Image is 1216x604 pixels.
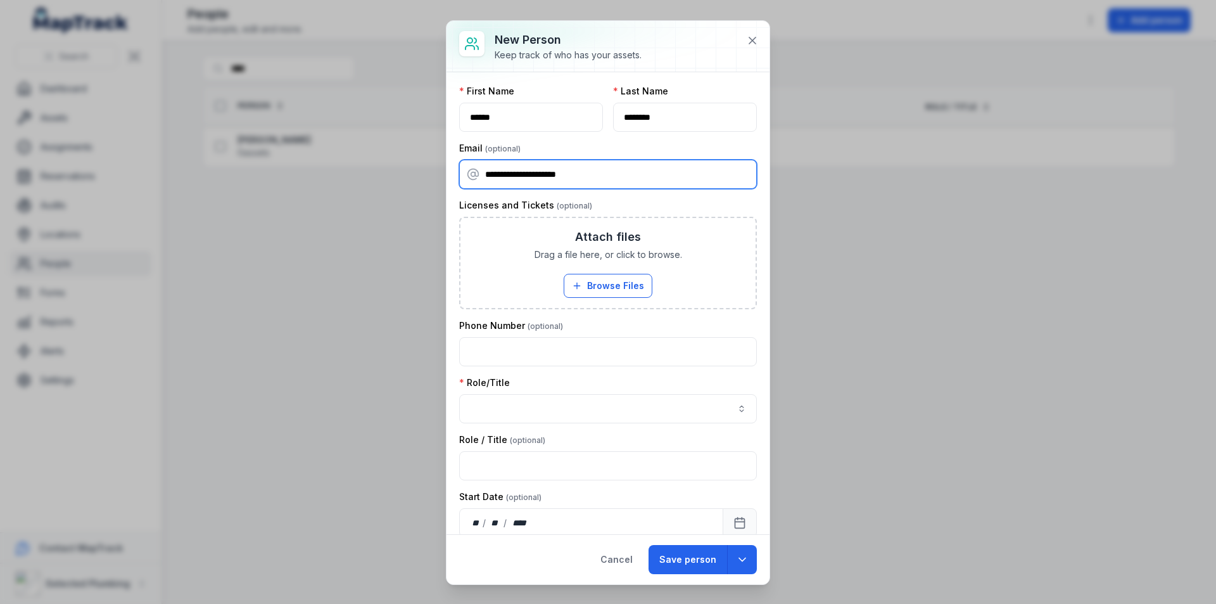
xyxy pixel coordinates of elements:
[487,517,504,529] div: month,
[508,517,531,529] div: year,
[649,545,727,574] button: Save person
[495,49,642,61] div: Keep track of who has your assets.
[495,31,642,49] h3: New person
[590,545,643,574] button: Cancel
[503,517,508,529] div: /
[470,517,483,529] div: day,
[459,376,510,389] label: Role/Title
[613,85,668,98] label: Last Name
[483,517,487,529] div: /
[564,274,652,298] button: Browse Files
[459,434,545,446] label: Role / Title
[575,228,641,246] h3: Attach files
[459,199,592,212] label: Licenses and Tickets
[723,508,757,537] button: Calendar
[459,491,541,503] label: Start Date
[459,85,514,98] label: First Name
[535,248,682,261] span: Drag a file here, or click to browse.
[459,319,563,332] label: Phone Number
[459,142,521,155] label: Email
